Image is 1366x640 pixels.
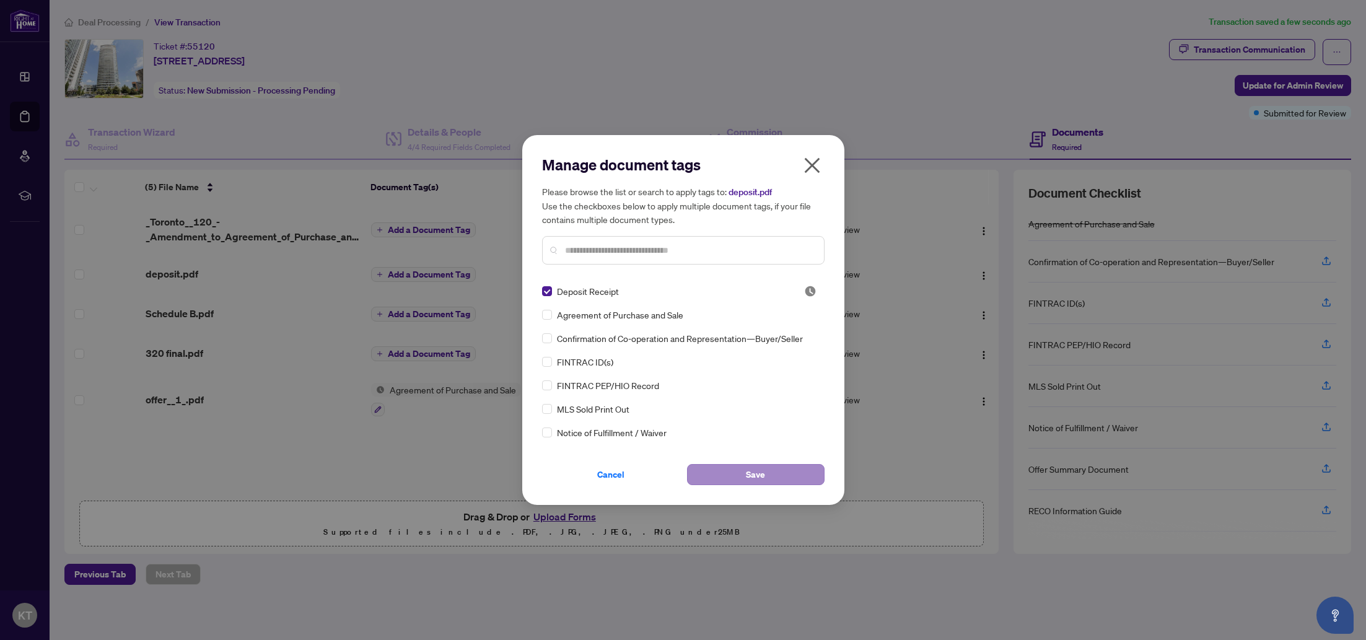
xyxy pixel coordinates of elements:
button: Save [687,464,825,485]
span: Cancel [597,465,624,484]
span: Pending Review [804,285,817,297]
span: Save [746,465,765,484]
h2: Manage document tags [542,155,825,175]
h5: Please browse the list or search to apply tags to: Use the checkboxes below to apply multiple doc... [542,185,825,226]
span: FINTRAC ID(s) [557,355,613,369]
span: MLS Sold Print Out [557,402,629,416]
button: Open asap [1316,597,1354,634]
span: Agreement of Purchase and Sale [557,308,683,322]
span: Notice of Fulfillment / Waiver [557,426,667,439]
span: Deposit Receipt [557,284,619,298]
span: close [802,156,822,175]
img: status [804,285,817,297]
span: deposit.pdf [729,186,772,198]
button: Cancel [542,464,680,485]
span: Confirmation of Co-operation and Representation—Buyer/Seller [557,331,803,345]
span: FINTRAC PEP/HIO Record [557,379,659,392]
